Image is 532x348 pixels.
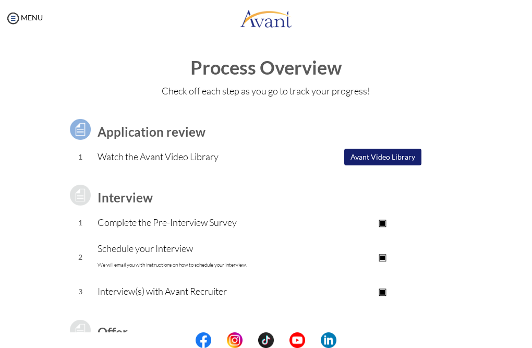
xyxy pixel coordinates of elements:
[274,332,289,348] img: blank.png
[67,116,93,142] img: icon-test.png
[98,215,296,230] p: Complete the Pre-Interview Survey
[98,190,153,205] b: Interview
[297,284,469,298] p: ▣
[211,332,227,348] img: blank.png
[67,317,93,343] img: icon-test-grey.png
[63,210,98,236] td: 1
[321,332,336,348] img: li.png
[305,332,321,348] img: blank.png
[344,149,421,165] button: Avant Video Library
[297,249,469,264] p: ▣
[5,10,21,26] img: icon-menu.png
[240,3,292,34] img: logo.png
[98,261,247,268] font: We will email you with instructions on how to schedule your interview.
[227,332,243,348] img: in.png
[297,215,469,230] p: ▣
[67,182,93,208] img: icon-test-grey.png
[196,332,211,348] img: fb.png
[98,284,296,298] p: Interview(s) with Avant Recruiter
[5,13,43,22] a: MENU
[63,236,98,279] td: 2
[10,57,522,78] h1: Process Overview
[63,279,98,305] td: 3
[98,241,296,272] p: Schedule your Interview
[243,332,258,348] img: blank.png
[258,332,274,348] img: tt.png
[63,144,98,170] td: 1
[289,332,305,348] img: yt.png
[98,149,296,164] p: Watch the Avant Video Library
[10,83,522,98] p: Check off each step as you go to track your progress!
[98,325,128,340] b: Offer
[98,124,205,139] b: Application review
